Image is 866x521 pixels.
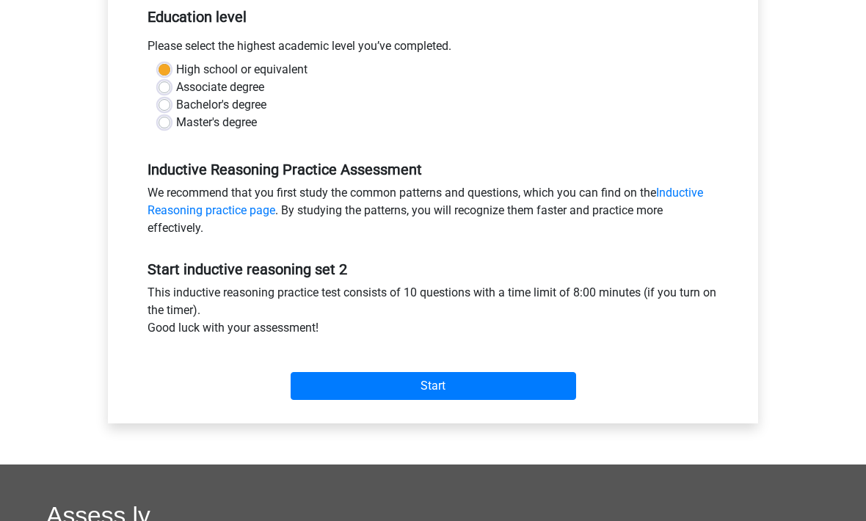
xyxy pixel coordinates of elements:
[148,161,718,179] h5: Inductive Reasoning Practice Assessment
[137,185,729,244] div: We recommend that you first study the common patterns and questions, which you can find on the . ...
[137,38,729,62] div: Please select the highest academic level you’ve completed.
[148,261,718,279] h5: Start inductive reasoning set 2
[148,3,718,32] h5: Education level
[176,97,266,114] label: Bachelor's degree
[176,114,257,132] label: Master's degree
[176,62,308,79] label: High school or equivalent
[137,285,729,343] div: This inductive reasoning practice test consists of 10 questions with a time limit of 8:00 minutes...
[291,373,576,401] input: Start
[176,79,264,97] label: Associate degree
